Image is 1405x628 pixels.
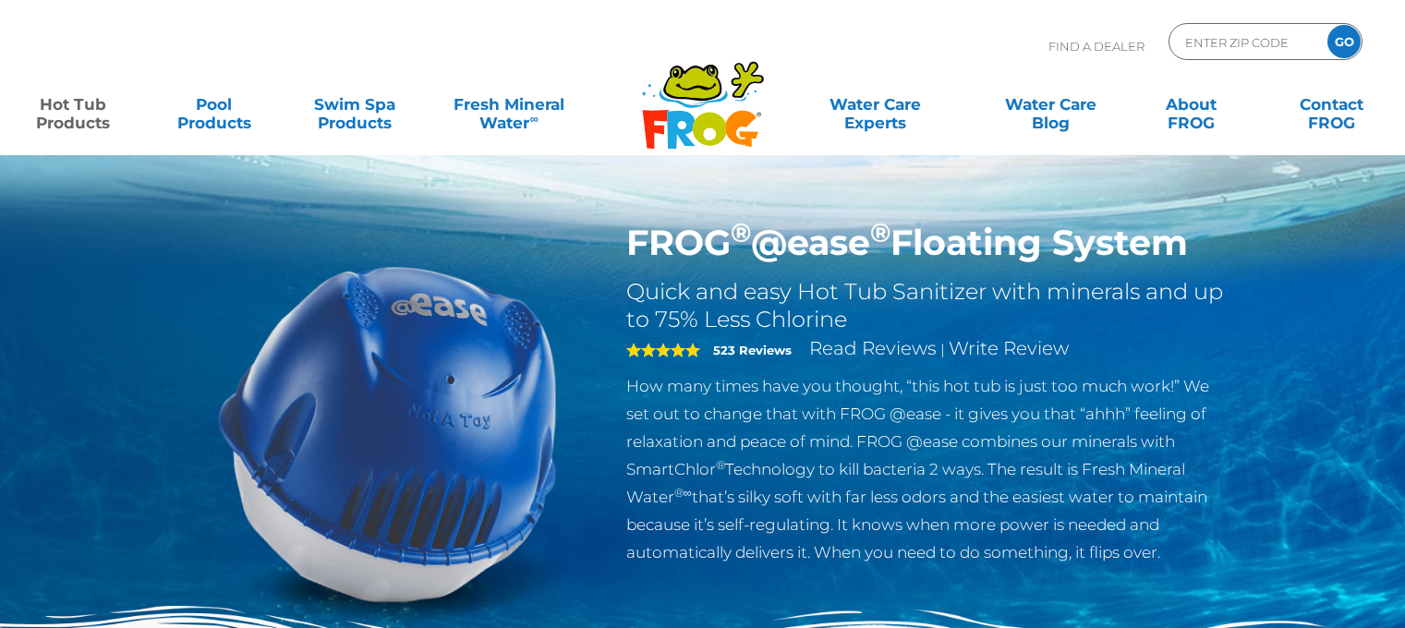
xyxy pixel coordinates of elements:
[1136,86,1245,123] a: AboutFROG
[159,86,268,123] a: PoolProducts
[1048,23,1145,69] p: Find A Dealer
[1278,86,1387,123] a: ContactFROG
[674,486,692,500] sup: ®∞
[731,216,751,248] sup: ®
[300,86,409,123] a: Swim SpaProducts
[716,458,725,472] sup: ®
[626,278,1229,333] h2: Quick and easy Hot Tub Sanitizer with minerals and up to 75% Less Chlorine
[940,341,945,358] span: |
[809,337,937,359] a: Read Reviews
[529,112,538,126] sup: ∞
[713,343,792,357] strong: 523 Reviews
[632,37,774,150] img: Frog Products Logo
[626,343,700,357] span: 5
[870,216,890,248] sup: ®
[949,337,1069,359] a: Write Review
[626,372,1229,566] p: How many times have you thought, “this hot tub is just too much work!” We set out to change that ...
[996,86,1105,123] a: Water CareBlog
[18,86,127,123] a: Hot TubProducts
[786,86,964,123] a: Water CareExperts
[441,86,577,123] a: Fresh MineralWater∞
[626,222,1229,264] h1: FROG @ease Floating System
[1327,25,1361,58] input: GO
